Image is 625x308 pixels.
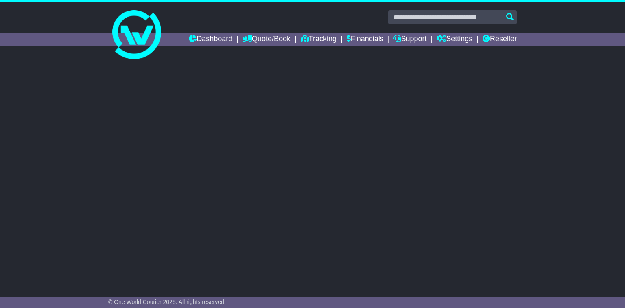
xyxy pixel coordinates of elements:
a: Settings [437,33,472,46]
a: Support [393,33,426,46]
a: Dashboard [189,33,232,46]
a: Financials [347,33,384,46]
a: Quote/Book [243,33,291,46]
span: © One World Courier 2025. All rights reserved. [108,299,226,305]
a: Reseller [483,33,517,46]
a: Tracking [301,33,337,46]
